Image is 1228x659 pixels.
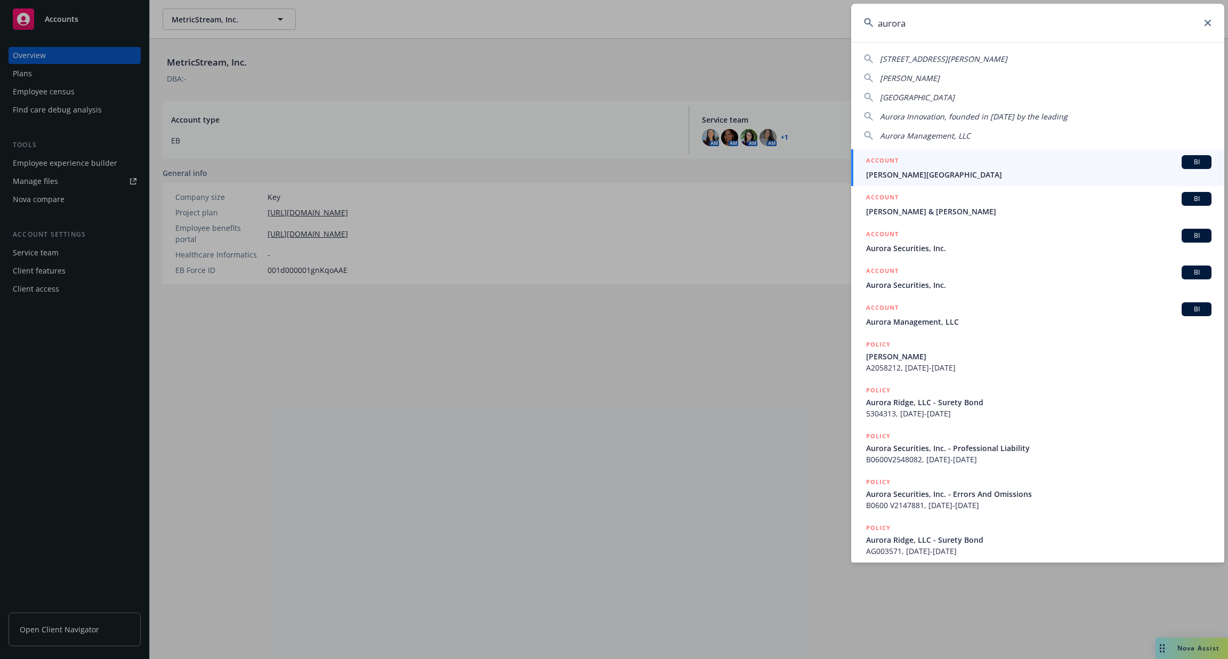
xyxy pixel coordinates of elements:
[880,131,971,141] span: Aurora Management, LLC
[880,54,1007,64] span: [STREET_ADDRESS][PERSON_NAME]
[866,266,899,278] h5: ACCOUNT
[866,523,891,533] h5: POLICY
[851,425,1224,471] a: POLICYAurora Securities, Inc. - Professional LiabilityB0600V2548082, [DATE]-[DATE]
[1186,304,1207,314] span: BI
[866,477,891,487] h5: POLICY
[866,443,1211,454] span: Aurora Securities, Inc. - Professional Liability
[851,471,1224,517] a: POLICYAurora Securities, Inc. - Errors And OmissionsB0600 V2147881, [DATE]-[DATE]
[866,229,899,242] h5: ACCOUNT
[866,243,1211,254] span: Aurora Securities, Inc.
[851,223,1224,260] a: ACCOUNTBIAurora Securities, Inc.
[866,279,1211,291] span: Aurora Securities, Inc.
[866,206,1211,217] span: [PERSON_NAME] & [PERSON_NAME]
[866,316,1211,327] span: Aurora Management, LLC
[851,186,1224,223] a: ACCOUNTBI[PERSON_NAME] & [PERSON_NAME]
[866,397,1211,408] span: Aurora Ridge, LLC - Surety Bond
[866,385,891,396] h5: POLICY
[866,454,1211,465] span: B0600V2548082, [DATE]-[DATE]
[851,333,1224,379] a: POLICY[PERSON_NAME]A2058212, [DATE]-[DATE]
[1186,268,1207,277] span: BI
[851,379,1224,425] a: POLICYAurora Ridge, LLC - Surety Bond5304313, [DATE]-[DATE]
[880,73,940,83] span: [PERSON_NAME]
[851,149,1224,186] a: ACCOUNTBI[PERSON_NAME][GEOGRAPHIC_DATA]
[866,339,891,350] h5: POLICY
[866,302,899,315] h5: ACCOUNT
[866,351,1211,362] span: [PERSON_NAME]
[851,260,1224,296] a: ACCOUNTBIAurora Securities, Inc.
[866,169,1211,180] span: [PERSON_NAME][GEOGRAPHIC_DATA]
[880,111,1068,122] span: Aurora Innovation, founded in [DATE] by the leading
[866,488,1211,500] span: Aurora Securities, Inc. - Errors And Omissions
[851,4,1224,42] input: Search...
[866,362,1211,373] span: A2058212, [DATE]-[DATE]
[851,296,1224,333] a: ACCOUNTBIAurora Management, LLC
[866,408,1211,419] span: 5304313, [DATE]-[DATE]
[866,545,1211,557] span: AG003571, [DATE]-[DATE]
[880,92,955,102] span: [GEOGRAPHIC_DATA]
[1186,194,1207,204] span: BI
[866,155,899,168] h5: ACCOUNT
[866,500,1211,511] span: B0600 V2147881, [DATE]-[DATE]
[851,517,1224,562] a: POLICYAurora Ridge, LLC - Surety BondAG003571, [DATE]-[DATE]
[1186,231,1207,240] span: BI
[1186,157,1207,167] span: BI
[866,192,899,205] h5: ACCOUNT
[866,431,891,441] h5: POLICY
[866,534,1211,545] span: Aurora Ridge, LLC - Surety Bond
